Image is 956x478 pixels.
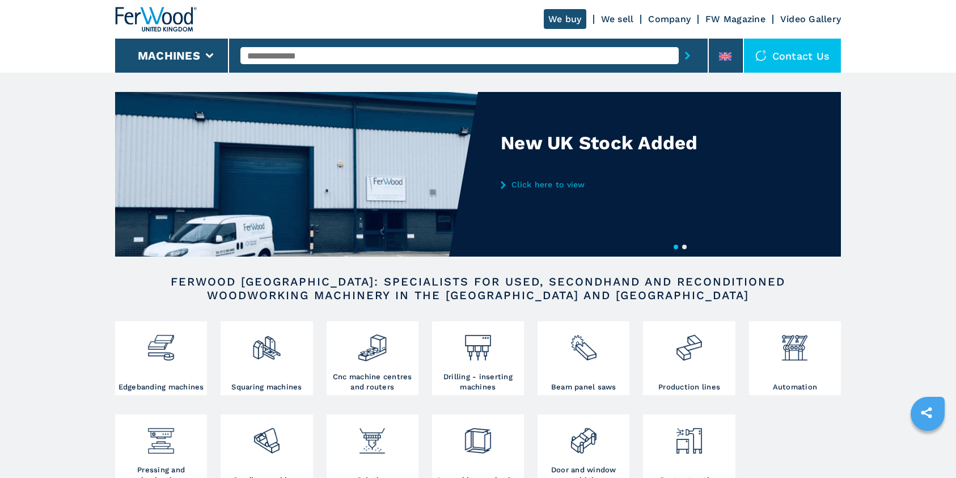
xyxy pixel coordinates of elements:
[357,417,387,456] img: verniciatura_1.png
[252,417,282,456] img: levigatrici_2.png
[252,324,282,363] img: squadratrici_2.png
[551,382,616,392] h3: Beam panel saws
[658,382,720,392] h3: Production lines
[601,14,634,24] a: We sell
[569,417,599,456] img: lavorazione_porte_finestre_2.png
[357,324,387,363] img: centro_di_lavoro_cnc_2.png
[329,372,416,392] h3: Cnc machine centres and routers
[138,49,200,62] button: Machines
[674,245,678,249] button: 1
[643,321,735,395] a: Production lines
[912,399,941,427] a: sharethis
[749,321,841,395] a: Automation
[463,324,493,363] img: foratrici_inseritrici_2.png
[773,382,818,392] h3: Automation
[780,14,841,24] a: Video Gallery
[682,245,687,249] button: 2
[327,321,418,395] a: Cnc machine centres and routers
[569,324,599,363] img: sezionatrici_2.png
[115,321,207,395] a: Edgebanding machines
[231,382,302,392] h3: Squaring machines
[151,275,805,302] h2: FERWOOD [GEOGRAPHIC_DATA]: SPECIALISTS FOR USED, SECONDHAND AND RECONDITIONED WOODWORKING MACHINE...
[221,321,312,395] a: Squaring machines
[744,39,841,73] div: Contact us
[755,50,767,61] img: Contact us
[705,14,765,24] a: FW Magazine
[435,372,521,392] h3: Drilling - inserting machines
[119,382,204,392] h3: Edgebanding machines
[501,180,723,189] a: Click here to view
[674,324,704,363] img: linee_di_produzione_2.png
[115,92,478,257] img: New UK Stock Added
[674,417,704,456] img: aspirazione_1.png
[544,9,586,29] a: We buy
[146,417,176,456] img: pressa-strettoia.png
[432,321,524,395] a: Drilling - inserting machines
[780,324,810,363] img: automazione.png
[648,14,691,24] a: Company
[115,7,197,32] img: Ferwood
[538,321,629,395] a: Beam panel saws
[463,417,493,456] img: montaggio_imballaggio_2.png
[679,43,696,69] button: submit-button
[146,324,176,363] img: bordatrici_1.png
